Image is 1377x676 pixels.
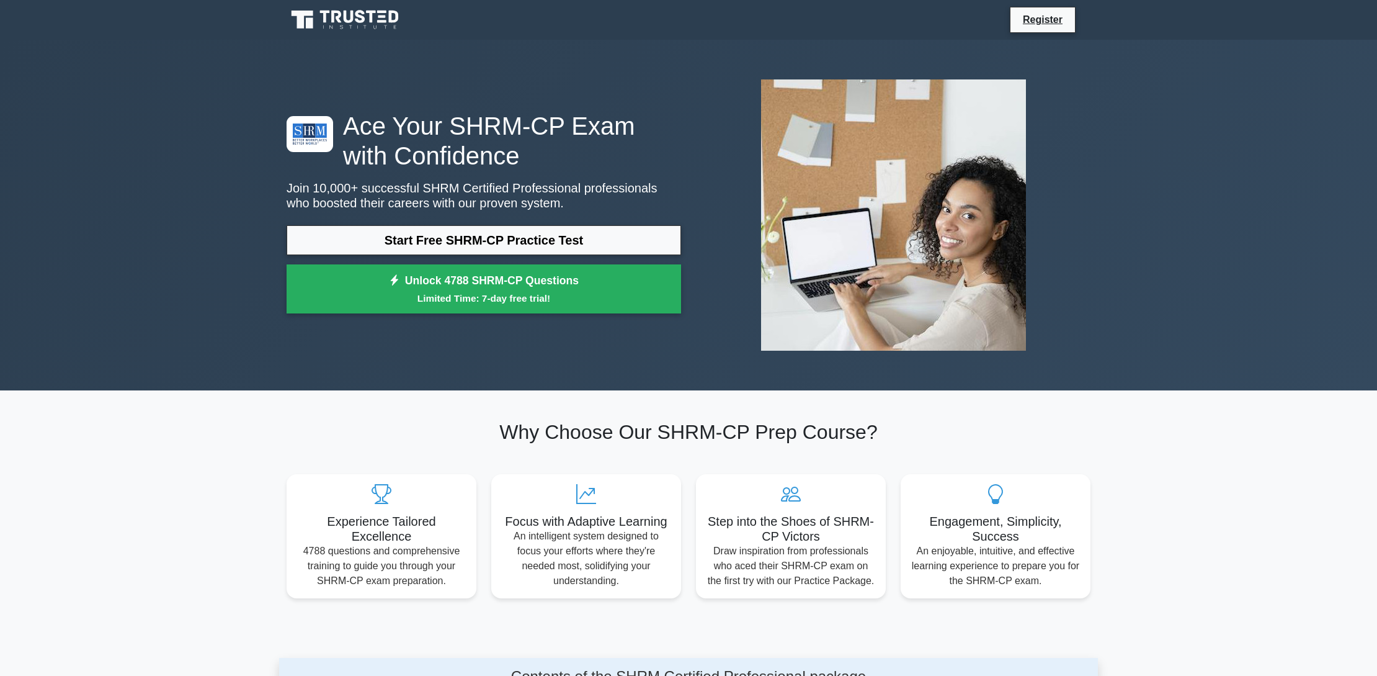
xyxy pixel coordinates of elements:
small: Limited Time: 7-day free trial! [302,291,666,305]
a: Register [1015,12,1070,27]
h1: Ace Your SHRM-CP Exam with Confidence [287,111,681,171]
p: An intelligent system designed to focus your efforts where they're needed most, solidifying your ... [501,529,671,588]
p: Join 10,000+ successful SHRM Certified Professional professionals who boosted their careers with ... [287,181,681,210]
p: 4788 questions and comprehensive training to guide you through your SHRM-CP exam preparation. [296,544,466,588]
h5: Experience Tailored Excellence [296,514,466,544]
h5: Step into the Shoes of SHRM-CP Victors [706,514,876,544]
p: An enjoyable, intuitive, and effective learning experience to prepare you for the SHRM-CP exam. [911,544,1081,588]
a: Unlock 4788 SHRM-CP QuestionsLimited Time: 7-day free trial! [287,264,681,314]
h5: Engagement, Simplicity, Success [911,514,1081,544]
a: Start Free SHRM-CP Practice Test [287,225,681,255]
h5: Focus with Adaptive Learning [501,514,671,529]
h2: Why Choose Our SHRM-CP Prep Course? [287,420,1090,444]
p: Draw inspiration from professionals who aced their SHRM-CP exam on the first try with our Practic... [706,544,876,588]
